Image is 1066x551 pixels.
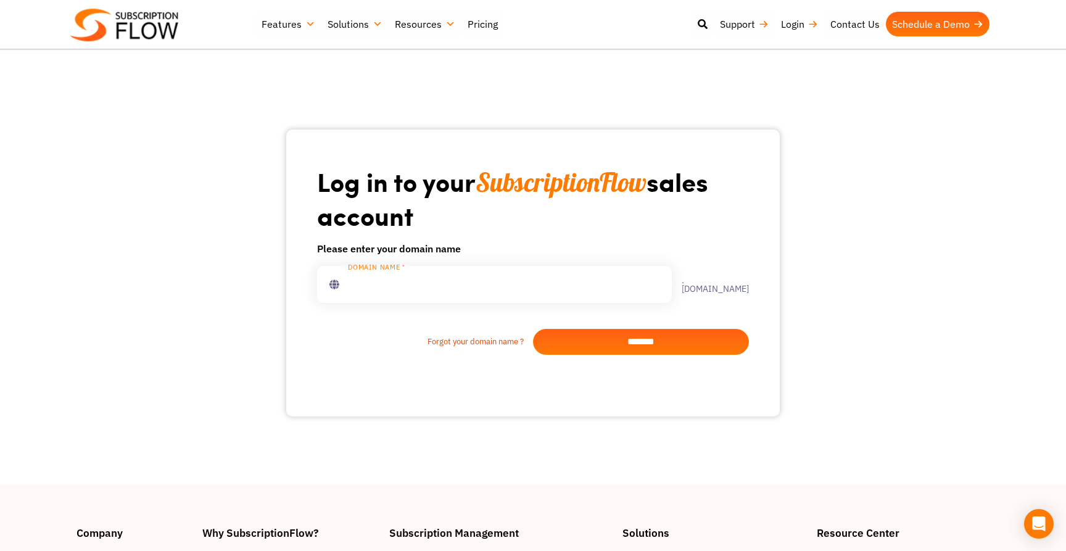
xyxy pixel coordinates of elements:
a: Solutions [321,12,389,36]
a: Contact Us [824,12,886,36]
img: Subscriptionflow [70,9,178,41]
h4: Subscription Management [389,528,610,538]
h6: Please enter your domain name [317,241,749,256]
label: .[DOMAIN_NAME] [672,276,749,293]
a: Support [714,12,775,36]
h4: Resource Center [817,528,990,538]
span: SubscriptionFlow [476,166,647,199]
a: Login [775,12,824,36]
h1: Log in to your sales account [317,165,749,231]
a: Pricing [461,12,504,36]
a: Resources [389,12,461,36]
h4: Company [76,528,190,538]
h4: Solutions [622,528,804,538]
a: Schedule a Demo [886,12,990,36]
h4: Why SubscriptionFlow? [202,528,378,538]
div: Open Intercom Messenger [1024,509,1054,539]
a: Forgot your domain name ? [317,336,533,348]
a: Features [255,12,321,36]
